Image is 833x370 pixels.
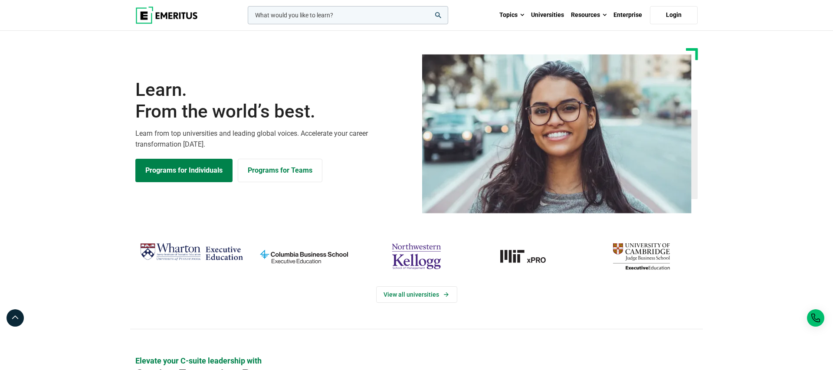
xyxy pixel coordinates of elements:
[135,79,411,123] h1: Learn.
[252,239,356,273] img: columbia-business-school
[477,239,581,273] a: MIT-xPRO
[140,239,243,265] img: Wharton Executive Education
[248,6,448,24] input: woocommerce-product-search-field-0
[650,6,698,24] a: Login
[135,159,233,182] a: Explore Programs
[135,355,698,366] p: Elevate your C-suite leadership with
[422,54,692,213] img: Learn from the world's best
[238,159,322,182] a: Explore for Business
[135,128,411,150] p: Learn from top universities and leading global voices. Accelerate your career transformation [DATE].
[477,239,581,273] img: MIT xPRO
[135,101,411,122] span: From the world’s best.
[590,239,693,273] img: cambridge-judge-business-school
[376,286,457,303] a: View Universities
[364,239,468,273] img: northwestern-kellogg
